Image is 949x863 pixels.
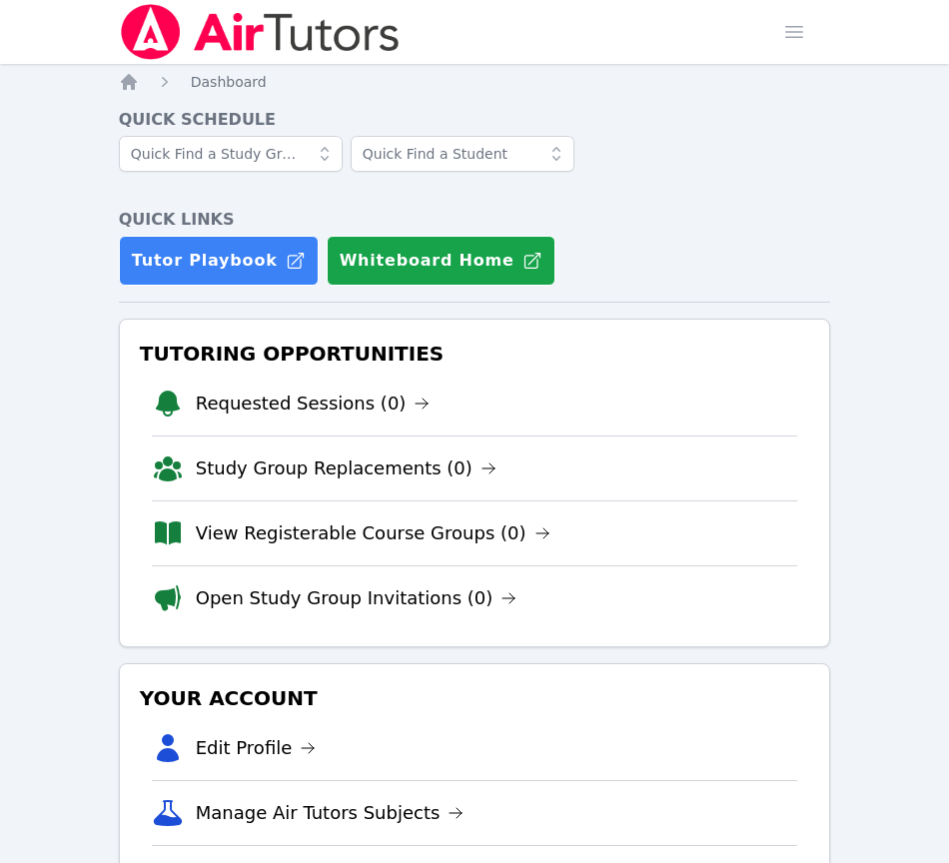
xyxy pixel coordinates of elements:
[196,734,317,762] a: Edit Profile
[191,72,267,92] a: Dashboard
[119,108,831,132] h4: Quick Schedule
[119,72,831,92] nav: Breadcrumb
[196,799,465,827] a: Manage Air Tutors Subjects
[196,454,496,482] a: Study Group Replacements (0)
[196,519,550,547] a: View Registerable Course Groups (0)
[136,336,814,372] h3: Tutoring Opportunities
[119,4,402,60] img: Air Tutors
[119,236,319,286] a: Tutor Playbook
[119,136,343,172] input: Quick Find a Study Group
[196,584,517,612] a: Open Study Group Invitations (0)
[351,136,574,172] input: Quick Find a Student
[327,236,555,286] button: Whiteboard Home
[196,390,431,418] a: Requested Sessions (0)
[136,680,814,716] h3: Your Account
[119,208,831,232] h4: Quick Links
[191,74,267,90] span: Dashboard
